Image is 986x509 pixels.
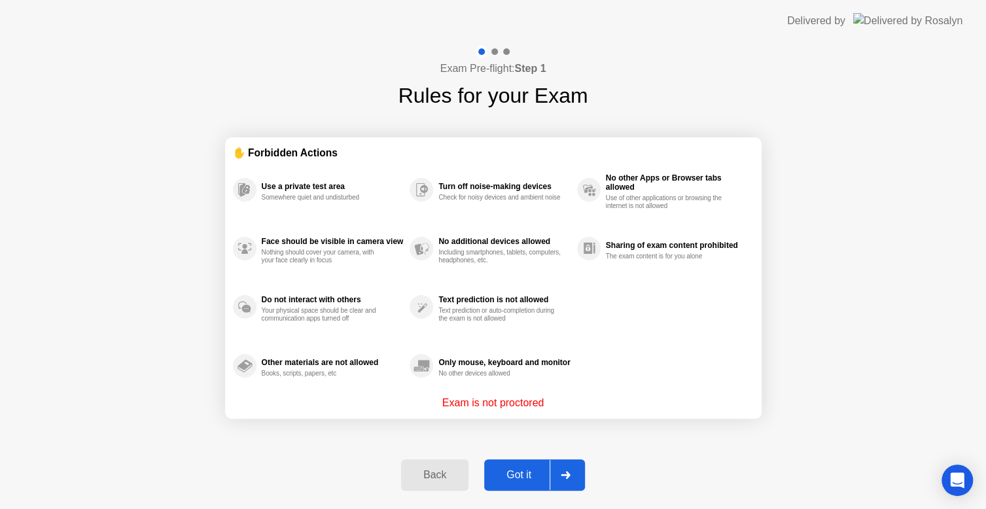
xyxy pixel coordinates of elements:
div: Open Intercom Messenger [942,465,973,496]
div: Got it [488,469,550,481]
div: The exam content is for you alone [606,253,730,260]
div: Including smartphones, tablets, computers, headphones, etc. [438,249,562,264]
div: Nothing should cover your camera, with your face clearly in focus [262,249,385,264]
div: Other materials are not allowed [262,358,404,367]
img: Delivered by Rosalyn [853,13,962,28]
div: Somewhere quiet and undisturbed [262,194,385,202]
div: Do not interact with others [262,295,404,304]
div: Text prediction is not allowed [438,295,570,304]
div: No other Apps or Browser tabs allowed [606,173,747,192]
button: Got it [484,459,585,491]
div: ✋ Forbidden Actions [233,145,754,160]
div: Your physical space should be clear and communication apps turned off [262,307,385,323]
h4: Exam Pre-flight: [440,61,546,77]
div: Check for noisy devices and ambient noise [438,194,562,202]
p: Exam is not proctored [442,395,544,411]
div: No other devices allowed [438,370,562,377]
div: Only mouse, keyboard and monitor [438,358,570,367]
div: Delivered by [787,13,845,29]
div: Text prediction or auto-completion during the exam is not allowed [438,307,562,323]
b: Step 1 [514,63,546,74]
div: Sharing of exam content prohibited [606,241,747,250]
button: Back [401,459,468,491]
div: Face should be visible in camera view [262,237,404,246]
div: Use of other applications or browsing the internet is not allowed [606,194,730,210]
div: Books, scripts, papers, etc [262,370,385,377]
div: Turn off noise-making devices [438,182,570,191]
h1: Rules for your Exam [398,80,588,111]
div: No additional devices allowed [438,237,570,246]
div: Use a private test area [262,182,404,191]
div: Back [405,469,465,481]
